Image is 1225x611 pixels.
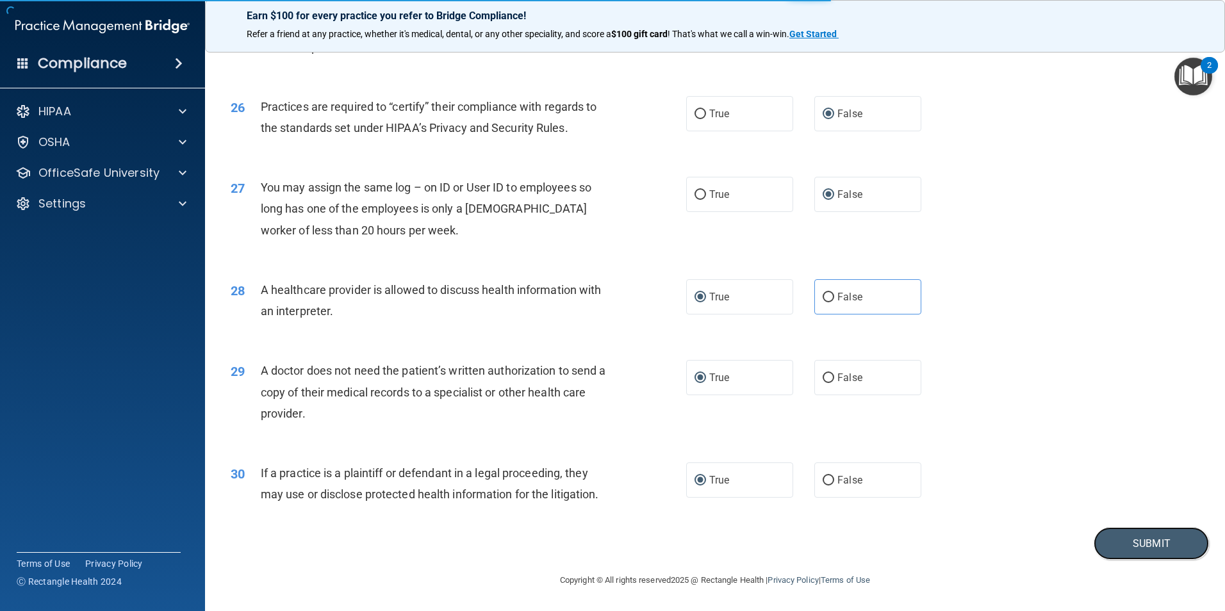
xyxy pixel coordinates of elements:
span: Appointment reminders are allowed under the HIPAA Privacy Rule without a prior authorization. [261,19,599,53]
span: 28 [231,283,245,298]
span: ! That's what we call a win-win. [668,29,789,39]
input: True [695,190,706,200]
div: 2 [1207,65,1212,82]
input: True [695,293,706,302]
p: Settings [38,196,86,211]
span: 27 [231,181,245,196]
a: Get Started [789,29,839,39]
a: Terms of Use [17,557,70,570]
span: True [709,108,729,120]
input: False [823,293,834,302]
span: True [709,371,729,384]
input: False [823,190,834,200]
p: Earn $100 for every practice you refer to Bridge Compliance! [247,10,1183,22]
span: 30 [231,466,245,482]
img: PMB logo [15,13,190,39]
a: OSHA [15,134,186,150]
a: Privacy Policy [85,557,143,570]
a: Terms of Use [821,575,870,585]
strong: Get Started [789,29,837,39]
span: True [709,188,729,200]
span: False [837,371,862,384]
a: OfficeSafe University [15,165,186,181]
input: False [823,110,834,119]
span: Refer a friend at any practice, whether it's medical, dental, or any other speciality, and score a [247,29,611,39]
p: OfficeSafe University [38,165,160,181]
input: False [823,373,834,383]
strong: $100 gift card [611,29,668,39]
button: Submit [1094,527,1209,560]
input: False [823,476,834,485]
input: True [695,373,706,383]
span: False [837,291,862,303]
span: False [837,188,862,200]
div: Copyright © All rights reserved 2025 @ Rectangle Health | | [481,560,949,601]
p: HIPAA [38,104,71,119]
span: You may assign the same log – on ID or User ID to employees so long has one of the employees is o... [261,181,591,236]
span: True [709,291,729,303]
span: False [837,474,862,486]
p: OSHA [38,134,70,150]
input: True [695,476,706,485]
span: 29 [231,364,245,379]
a: Privacy Policy [768,575,818,585]
span: Practices are required to “certify” their compliance with regards to the standards set under HIPA... [261,100,597,134]
input: True [695,110,706,119]
button: Open Resource Center, 2 new notifications [1174,58,1212,95]
span: True [709,474,729,486]
span: 26 [231,100,245,115]
span: A healthcare provider is allowed to discuss health information with an interpreter. [261,283,602,318]
span: Ⓒ Rectangle Health 2024 [17,575,122,588]
a: Settings [15,196,186,211]
span: False [837,108,862,120]
h4: Compliance [38,54,127,72]
a: HIPAA [15,104,186,119]
span: A doctor does not need the patient’s written authorization to send a copy of their medical record... [261,364,606,420]
span: If a practice is a plaintiff or defendant in a legal proceeding, they may use or disclose protect... [261,466,599,501]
